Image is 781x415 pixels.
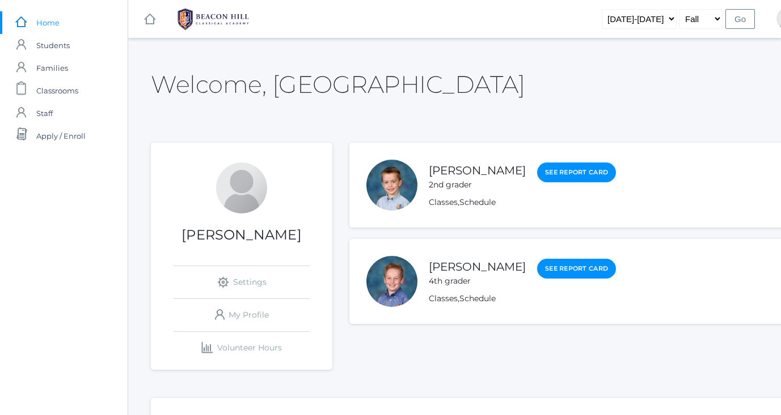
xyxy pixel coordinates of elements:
[174,266,310,298] a: Settings
[537,162,616,182] a: See Report Card
[429,164,526,177] a: [PERSON_NAME]
[429,293,616,305] div: ,
[36,102,53,125] span: Staff
[216,162,267,213] div: Sienna Sandeman
[459,293,496,303] a: Schedule
[429,293,458,303] a: Classes
[429,196,616,208] div: ,
[429,197,458,207] a: Classes
[151,71,525,97] h2: Welcome, [GEOGRAPHIC_DATA]
[366,256,417,307] div: Dylan Sandeman
[174,299,310,331] a: My Profile
[36,11,60,34] span: Home
[459,197,496,207] a: Schedule
[151,228,332,242] h1: [PERSON_NAME]
[36,125,86,147] span: Apply / Enroll
[171,5,256,33] img: 1_BHCALogos-05.png
[36,57,68,79] span: Families
[537,259,616,279] a: See Report Card
[36,79,78,102] span: Classrooms
[429,275,526,287] div: 4th grader
[36,34,70,57] span: Students
[366,160,417,211] div: Daniel Sandeman
[725,9,755,29] input: Go
[429,260,526,273] a: [PERSON_NAME]
[429,179,526,191] div: 2nd grader
[174,332,310,364] a: Volunteer Hours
